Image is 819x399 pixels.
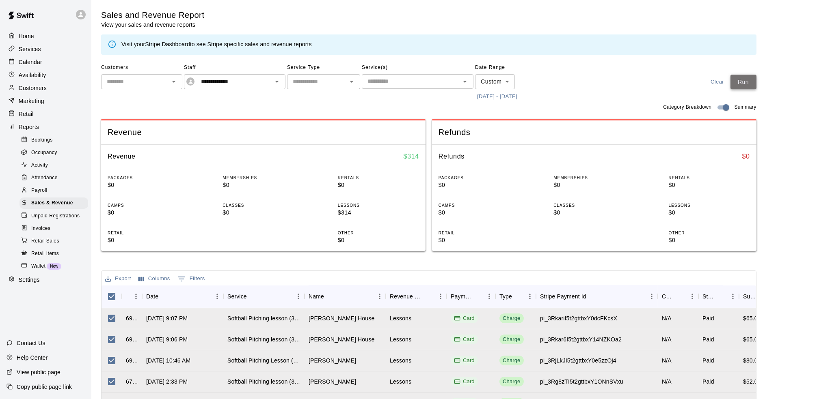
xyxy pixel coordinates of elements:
p: Home [19,32,34,40]
p: CAMPS [108,202,189,208]
span: Activity [31,161,48,169]
p: RENTALS [338,175,419,181]
button: Run [730,75,756,90]
div: InvoiceId [122,285,142,308]
p: Services [19,45,41,53]
p: PACKAGES [439,175,520,181]
div: Softball Pitching lesson (30 minutes) Tiffani Yingling [227,335,300,343]
div: Settings [6,274,85,286]
div: Name [309,285,324,308]
div: Lessons [390,335,411,343]
p: Reports [19,123,39,131]
div: Custom [475,74,515,89]
div: $80.00 [743,356,761,365]
p: OTHER [338,230,419,236]
p: $0 [439,208,520,217]
div: $52.00 [743,378,761,386]
button: Sort [715,291,727,302]
div: Payment Method [451,285,472,308]
h5: Sales and Revenue Report [101,10,205,21]
div: Revenue Category [386,285,447,308]
p: RETAIL [108,230,189,236]
span: Retail Items [31,250,59,258]
div: Softball Pitching Lesson (60 Minutes) Tiffani Yingling [227,356,300,365]
div: Coupon [658,285,698,308]
span: Service(s) [362,61,473,74]
a: Stripe Dashboard [145,41,190,47]
a: Invoices [19,222,91,235]
p: CLASSES [553,202,635,208]
p: RETAIL [439,230,520,236]
div: Coupon [662,285,675,308]
span: Date Range [475,61,546,74]
div: N/A [662,378,672,386]
div: Michelle Nichols [309,378,356,386]
p: Settings [19,276,40,284]
p: $0 [108,236,189,245]
div: Paid [702,378,714,386]
div: Attendance [19,172,88,184]
div: Invoices [19,223,88,234]
p: $0 [108,208,189,217]
button: [DATE] - [DATE] [475,90,519,103]
span: Sales & Revenue [31,199,73,207]
div: Charge [503,336,521,343]
div: Availability [6,69,85,81]
p: $314 [338,208,419,217]
div: Charge [503,357,521,365]
a: Retail Items [19,247,91,260]
div: 692633 [126,356,138,365]
div: Status [698,285,739,308]
div: Charge [503,315,521,322]
a: Sales & Revenue [19,197,91,210]
p: Calendar [19,58,42,66]
p: LESSONS [669,202,750,208]
div: Name [305,285,386,308]
span: Invoices [31,225,50,233]
button: Select columns [136,272,172,285]
p: RENTALS [669,175,750,181]
div: Card [454,315,475,322]
p: View your sales and revenue reports [101,21,205,29]
p: $0 [223,208,304,217]
div: Paid [702,335,714,343]
div: Paid [702,356,714,365]
div: 678185 [126,378,138,386]
button: Sort [423,291,434,302]
button: Sort [586,291,598,302]
div: pi_3Rkar6I5t2gttbxY14NZKOa2 [540,335,622,343]
div: Jessica Tomlinson [309,356,356,365]
p: $0 [669,236,750,245]
a: Reports [6,121,85,133]
button: Sort [324,291,335,302]
p: PACKAGES [108,175,189,181]
a: Marketing [6,95,85,107]
div: Service [227,285,247,308]
button: Menu [292,290,305,302]
p: Help Center [17,354,48,362]
div: Calendar [6,56,85,68]
p: CAMPS [439,202,520,208]
div: Status [702,285,715,308]
div: pi_3RjLkJI5t2gttbxY0e5zzOj4 [540,356,616,365]
button: Open [346,76,357,87]
button: Menu [524,290,536,302]
span: Payroll [31,187,47,195]
button: Export [103,272,133,285]
div: Jul 13, 2025, 9:06 PM [146,335,188,343]
p: MEMBERSHIPS [553,175,635,181]
span: Service Type [287,61,360,74]
a: Customers [6,82,85,94]
span: Staff [184,61,285,74]
div: pi_3RkariI5t2gttbxY0dcFKcsX [540,314,617,322]
h6: $ 0 [742,151,750,162]
div: Date [142,285,223,308]
div: Lessons [390,314,411,322]
span: Refunds [439,127,750,138]
p: CLASSES [223,202,304,208]
button: Menu [727,290,739,302]
a: Retail Sales [19,235,91,247]
a: Occupancy [19,146,91,159]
